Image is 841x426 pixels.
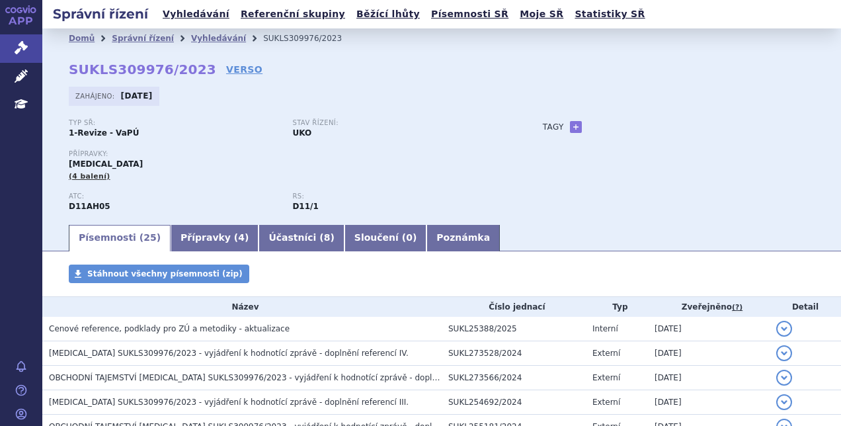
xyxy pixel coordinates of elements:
[121,91,153,101] strong: [DATE]
[49,398,409,407] span: DUPIXENT SUKLS309976/2023 - vyjádření k hodnotící zprávě - doplnění referencí III.
[344,225,426,251] a: Sloučení (0)
[442,390,586,415] td: SUKL254692/2024
[648,390,770,415] td: [DATE]
[292,202,318,211] strong: dupilumab
[69,150,516,158] p: Přípravky:
[406,232,413,243] span: 0
[42,297,442,317] th: Název
[69,192,279,200] p: ATC:
[570,121,582,133] a: +
[238,232,245,243] span: 4
[770,297,841,317] th: Detail
[292,119,502,127] p: Stav řízení:
[171,225,259,251] a: Přípravky (4)
[516,5,567,23] a: Moje SŘ
[263,28,359,48] li: SUKLS309976/2023
[732,303,742,312] abbr: (?)
[648,341,770,366] td: [DATE]
[49,324,290,333] span: Cenové reference, podklady pro ZÚ a metodiky - aktualizace
[49,373,500,382] span: OBCHODNÍ TAJEMSTVÍ DUPIXENT SUKLS309976/2023 - vyjádření k hodnotící zprávě - doplnění referencí VI.
[69,62,216,77] strong: SUKLS309976/2023
[776,370,792,386] button: detail
[442,317,586,341] td: SUKL25388/2025
[648,317,770,341] td: [DATE]
[776,394,792,410] button: detail
[69,265,249,283] a: Stáhnout všechny písemnosti (zip)
[426,225,500,251] a: Poznámka
[237,5,349,23] a: Referenční skupiny
[571,5,649,23] a: Statistiky SŘ
[42,5,159,23] h2: Správní řízení
[112,34,174,43] a: Správní řízení
[69,172,110,181] span: (4 balení)
[586,297,648,317] th: Typ
[592,324,618,333] span: Interní
[159,5,233,23] a: Vyhledávání
[69,119,279,127] p: Typ SŘ:
[69,225,171,251] a: Písemnosti (25)
[69,202,110,211] strong: DUPILUMAB
[69,159,143,169] span: [MEDICAL_DATA]
[442,366,586,390] td: SUKL273566/2024
[191,34,246,43] a: Vyhledávání
[292,192,502,200] p: RS:
[49,349,409,358] span: DUPIXENT SUKLS309976/2023 - vyjádření k hodnotící zprávě - doplnění referencí IV.
[648,366,770,390] td: [DATE]
[324,232,331,243] span: 8
[87,269,243,278] span: Stáhnout všechny písemnosti (zip)
[648,297,770,317] th: Zveřejněno
[69,128,139,138] strong: 1-Revize - VaPÚ
[592,349,620,358] span: Externí
[292,128,311,138] strong: UKO
[427,5,512,23] a: Písemnosti SŘ
[442,297,586,317] th: Číslo jednací
[442,341,586,366] td: SUKL273528/2024
[543,119,564,135] h3: Tagy
[352,5,424,23] a: Běžící lhůty
[226,63,262,76] a: VERSO
[69,34,95,43] a: Domů
[592,398,620,407] span: Externí
[259,225,344,251] a: Účastníci (8)
[776,345,792,361] button: detail
[143,232,156,243] span: 25
[75,91,117,101] span: Zahájeno:
[592,373,620,382] span: Externí
[776,321,792,337] button: detail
